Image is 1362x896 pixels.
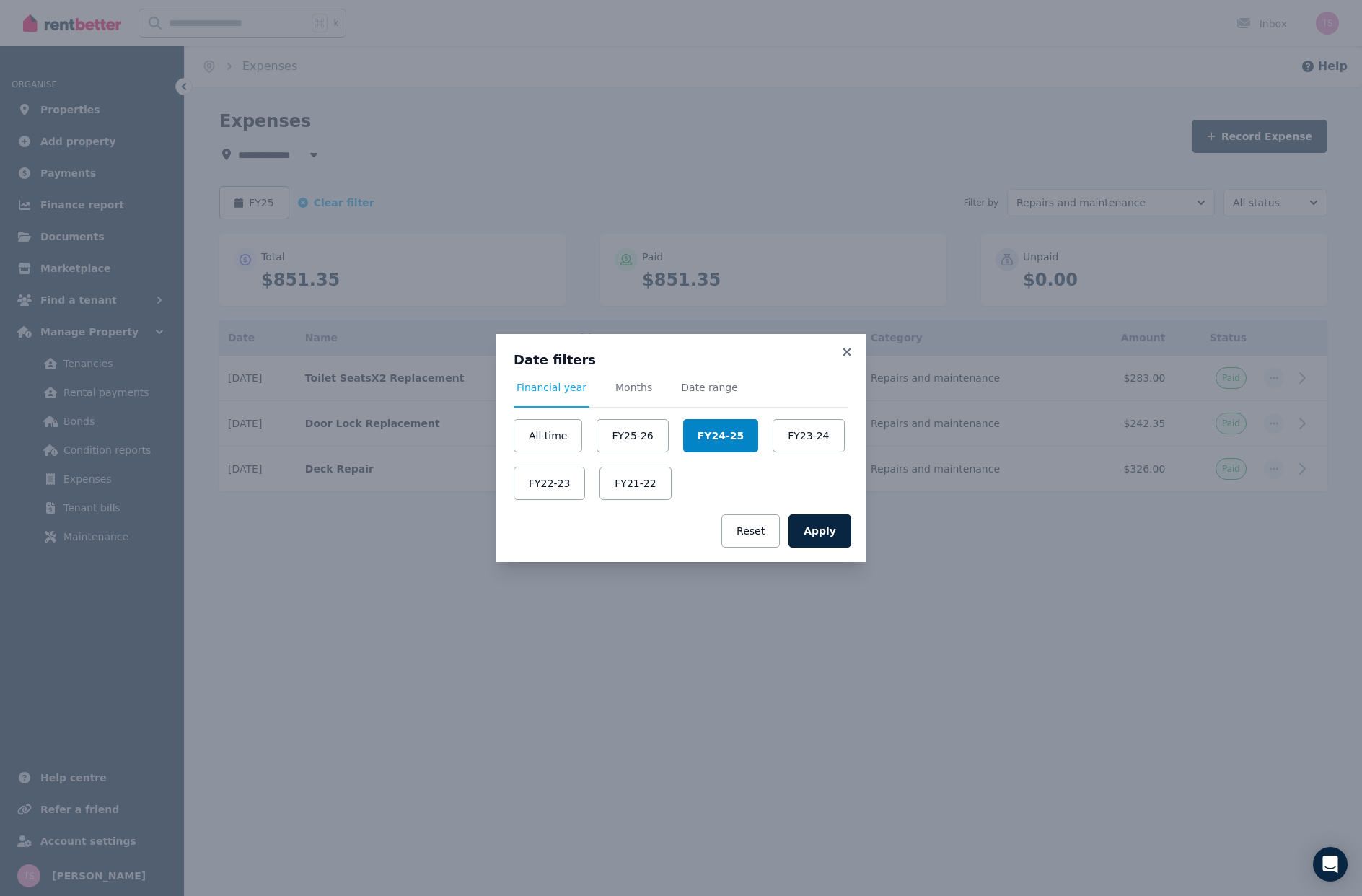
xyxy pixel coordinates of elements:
nav: Tabs [514,380,848,408]
button: Reset [721,514,780,548]
button: FY25-26 [597,419,668,452]
button: FY21-22 [599,467,671,500]
button: FY24-25 [683,419,758,452]
div: Open Intercom Messenger [1313,847,1348,882]
h3: Date filters [514,351,848,369]
button: All time [514,419,582,452]
button: Apply [788,514,851,548]
span: Financial year [517,380,586,395]
button: FY22-23 [514,467,585,500]
span: Months [615,380,652,395]
button: FY23-24 [773,419,844,452]
span: Date range [681,380,738,395]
